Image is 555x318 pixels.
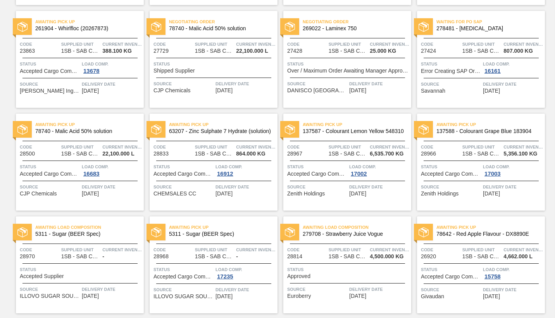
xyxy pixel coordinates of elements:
span: Accepted Cargo Composition [421,274,481,280]
img: status [17,124,28,135]
span: Supplied Unit [195,143,234,151]
a: statusAwaiting Pick Up78740 - Malic Acid 50% solutionCode28500Supplied Unit1SB - SAB Chamdor Brew... [10,114,144,211]
span: 1SB - SAB Chamdor Brewery [462,254,501,259]
span: Awaiting Pick Up [436,223,545,231]
span: Code [287,40,327,48]
div: 13678 [82,68,101,74]
span: CJP Chemicals [153,88,190,93]
span: Awaiting Pick Up [436,121,545,128]
span: 1SB - SAB Chamdor Brewery [61,254,100,259]
span: 279708 - Strawberry Juice Vogue [303,231,405,237]
span: Awaiting Load Composition [303,223,411,231]
img: status [151,124,161,135]
span: Load Comp. [215,266,276,273]
a: statusAwaiting Pick Up261904 - Whirlfloc (20267873)Code23863Supplied Unit1SB - SAB Chamdor Brewer... [10,11,144,108]
div: 17235 [215,273,235,280]
div: 16683 [82,171,101,177]
span: 78740 - Malic Acid 50% solution [35,128,138,134]
span: 1SB - SAB Chamdor Brewery [329,151,367,157]
span: Current inventory [370,143,409,151]
span: Current inventory [370,40,409,48]
span: 28500 [20,151,35,157]
span: 28833 [153,151,169,157]
span: Source [287,183,347,191]
span: 27428 [287,48,302,54]
a: Load Comp.16912 [215,163,276,177]
span: Current inventory [503,143,543,151]
span: 388.100 KG [102,48,132,54]
div: 17002 [349,171,369,177]
span: Load Comp. [483,266,543,273]
div: 17003 [483,171,502,177]
a: Load Comp.13678 [82,60,142,74]
span: 27729 [153,48,169,54]
span: - [102,254,104,259]
span: Delivery Date [349,80,409,88]
span: 27424 [421,48,436,54]
span: Awaiting Pick Up [303,121,411,128]
span: 1SB - SAB Chamdor Brewery [462,151,501,157]
span: 4,662.000 L [503,254,533,259]
a: statusAwaiting Load Composition5311 - Sugar (BEER Spec)Code28970Supplied Unit1SB - SAB Chamdor Br... [10,216,144,313]
span: Shipped Supplier [153,68,195,74]
span: Source [287,285,347,293]
span: Code [20,40,59,48]
span: Accepted Cargo Composition [153,171,214,177]
span: 25.000 KG [370,48,396,54]
a: Load Comp.16683 [82,163,142,177]
span: 06/09/2025 [349,293,366,299]
span: 06/08/2025 [483,191,500,197]
span: 1SB - SAB Chamdor Brewery [329,254,367,259]
span: Supplied Unit [329,40,368,48]
span: Delivery Date [483,80,543,88]
span: - [236,254,238,259]
span: Code [153,143,193,151]
span: Euroberry [287,293,311,299]
span: 06/08/2025 [82,293,99,299]
span: Status [153,266,214,273]
span: Supplied Unit [329,143,368,151]
img: status [419,124,429,135]
a: statusWaiting for PO SAP278481 - [MEDICAL_DATA]Code27424Supplied Unit1SB - SAB Chamdor BreweryCur... [411,11,545,108]
span: Delivery Date [82,80,142,88]
span: 1SB - SAB Chamdor Brewery [195,48,234,54]
div: 15758 [483,273,502,280]
span: 1SB - SAB Chamdor Brewery [61,151,100,157]
span: CJP Chemicals [20,191,57,197]
a: Load Comp.17003 [483,163,543,177]
span: Supplied Unit [462,40,502,48]
span: 63207 - Zinc Sulphate 7 Hydrate (solution) [169,128,271,134]
span: Zenith Holdings [421,191,458,197]
span: Accepted Cargo Composition [421,171,481,177]
span: 78740 - Malic Acid 50% solution [169,26,271,31]
span: 06/05/2025 [82,191,99,197]
span: 26920 [421,254,436,259]
span: Status [287,266,409,273]
span: 137588 - Colourant Grape Blue 183904 [436,128,539,134]
span: Delivery Date [483,286,543,294]
span: Delivery Date [483,183,543,191]
span: Source [421,183,481,191]
span: Status [153,60,276,68]
span: Load Comp. [349,163,409,171]
span: Source [20,80,80,88]
span: Source [421,80,481,88]
span: Awaiting Pick Up [35,18,144,26]
span: Zenith Holdings [287,191,325,197]
span: Source [20,285,80,293]
span: 807.000 KG [503,48,533,54]
span: Supplied Unit [61,246,101,254]
span: Load Comp. [483,163,543,171]
span: Current inventory [236,143,276,151]
span: Current inventory [503,246,543,254]
span: Supplied Unit [195,246,234,254]
span: Current inventory [102,246,142,254]
span: Current inventory [236,40,276,48]
span: 1SB - SAB Chamdor Brewery [462,48,501,54]
span: 03/27/2025 [82,88,99,94]
span: 1SB - SAB Chamdor Brewery [195,254,234,259]
span: 28968 [153,254,169,259]
a: statusAwaiting Pick Up78642 - Red Apple Flavour - DX8890ECode26920Supplied Unit1SB - SAB Chamdor ... [411,216,545,313]
span: Waiting for PO SAP [436,18,545,26]
span: Awaiting Pick Up [169,223,277,231]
